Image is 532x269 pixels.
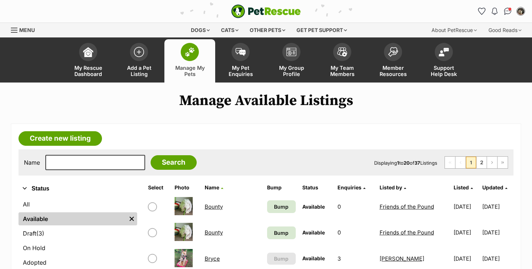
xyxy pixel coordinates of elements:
div: About PetRescue [426,23,482,37]
th: Status [299,182,334,193]
span: My Pet Enquiries [224,65,257,77]
button: Notifications [489,5,500,17]
div: Cats [216,23,244,37]
span: Bump [274,255,288,262]
a: PetRescue [231,4,301,18]
span: Bump [274,203,288,210]
a: Manage My Pets [164,39,215,83]
img: dashboard-icon-eb2f2d2d3e046f16d808141f083e7271f6b2e854fb5c12c21221c1fb7104beca.svg [83,47,93,57]
span: Previous page [455,157,466,168]
strong: 1 [397,160,399,166]
img: logo-e224e6f780fb5917bec1dbf3a21bbac754714ae5b6737aabdf751b685950b380.svg [231,4,301,18]
img: pet-enquiries-icon-7e3ad2cf08bfb03b45e93fb7055b45f3efa6380592205ae92323e6603595dc1f.svg [236,48,246,56]
a: Conversations [502,5,513,17]
ul: Account quick links [476,5,527,17]
img: help-desk-icon-fdf02630f3aa405de69fd3d07c3f3aa587a6932b1a1747fa1d2bba05be0121f9.svg [439,48,449,56]
div: Get pet support [291,23,352,37]
a: Member Resources [368,39,418,83]
a: Bounty [205,203,223,210]
img: chat-41dd97257d64d25036548639549fe6c8038ab92f7586957e7f3b1b290dea8141.svg [504,8,512,15]
a: Page 2 [476,157,487,168]
img: add-pet-listing-icon-0afa8454b4691262ce3f59096e99ab1cd57d4a30225e0717b998d2c9b9846f56.svg [134,47,144,57]
nav: Pagination [445,156,508,169]
img: member-resources-icon-8e73f808a243e03378d46382f2149f9095a855e16c252ad45f914b54edf8863c.svg [388,47,398,57]
a: My Team Members [317,39,368,83]
a: My Pet Enquiries [215,39,266,83]
a: Next page [487,157,497,168]
span: Available [302,255,325,261]
span: (3) [36,229,44,238]
span: Bump [274,229,288,237]
a: All [19,198,137,211]
button: Bump [267,253,296,265]
span: My Team Members [326,65,359,77]
span: Member Resources [377,65,409,77]
a: Bryce [205,255,220,262]
span: Listed [454,184,469,190]
td: 0 [335,220,376,245]
button: My account [515,5,527,17]
span: Listed by [380,184,402,190]
a: Friends of the Pound [380,203,434,210]
img: Catherine Greenwood profile pic [517,8,524,15]
th: Bump [264,182,299,193]
span: Displaying to of Listings [374,160,437,166]
span: Name [205,184,219,190]
img: group-profile-icon-3fa3cf56718a62981997c0bc7e787c4b2cf8bcc04b72c1350f741eb67cf2f40e.svg [286,48,296,56]
a: Remove filter [126,212,137,225]
a: My Rescue Dashboard [63,39,114,83]
td: [DATE] [482,220,513,245]
a: Last page [498,157,508,168]
td: [DATE] [482,194,513,219]
a: Bump [267,200,296,213]
a: Menu [11,23,40,36]
span: translation missing: en.admin.listings.index.attributes.enquiries [337,184,361,190]
span: Menu [19,27,35,33]
a: Create new listing [19,131,102,146]
strong: 37 [414,160,420,166]
a: On Hold [19,241,137,254]
td: 0 [335,194,376,219]
input: Search [151,155,197,170]
strong: 20 [404,160,410,166]
span: Manage My Pets [173,65,206,77]
span: Page 1 [466,157,476,168]
a: Listed by [380,184,406,190]
img: team-members-icon-5396bd8760b3fe7c0b43da4ab00e1e3bb1a5d9ba89233759b79545d2d3fc5d0d.svg [337,47,347,57]
a: Draft [19,227,137,240]
span: My Rescue Dashboard [72,65,105,77]
span: My Group Profile [275,65,308,77]
a: Bounty [205,229,223,236]
a: Adopted [19,256,137,269]
label: Name [24,159,40,166]
span: Available [302,204,325,210]
button: Status [19,184,137,193]
td: [DATE] [451,194,481,219]
td: [DATE] [451,220,481,245]
a: Listed [454,184,473,190]
span: Updated [482,184,503,190]
a: Bump [267,226,296,239]
a: Enquiries [337,184,365,190]
div: Other pets [245,23,290,37]
a: Name [205,184,223,190]
a: My Group Profile [266,39,317,83]
a: Available [19,212,126,225]
span: Available [302,229,325,236]
a: Support Help Desk [418,39,469,83]
span: Support Help Desk [427,65,460,77]
th: Photo [172,182,201,193]
a: Add a Pet Listing [114,39,164,83]
div: Dogs [186,23,215,37]
span: First page [445,157,455,168]
div: Good Reads [483,23,527,37]
span: Add a Pet Listing [123,65,155,77]
a: Updated [482,184,507,190]
a: [PERSON_NAME] [380,255,424,262]
img: manage-my-pets-icon-02211641906a0b7f246fdf0571729dbe1e7629f14944591b6c1af311fb30b64b.svg [185,47,195,57]
img: notifications-46538b983faf8c2785f20acdc204bb7945ddae34d4c08c2a6579f10ce5e182be.svg [492,8,498,15]
th: Select [145,182,171,193]
a: Friends of the Pound [380,229,434,236]
a: Favourites [476,5,487,17]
